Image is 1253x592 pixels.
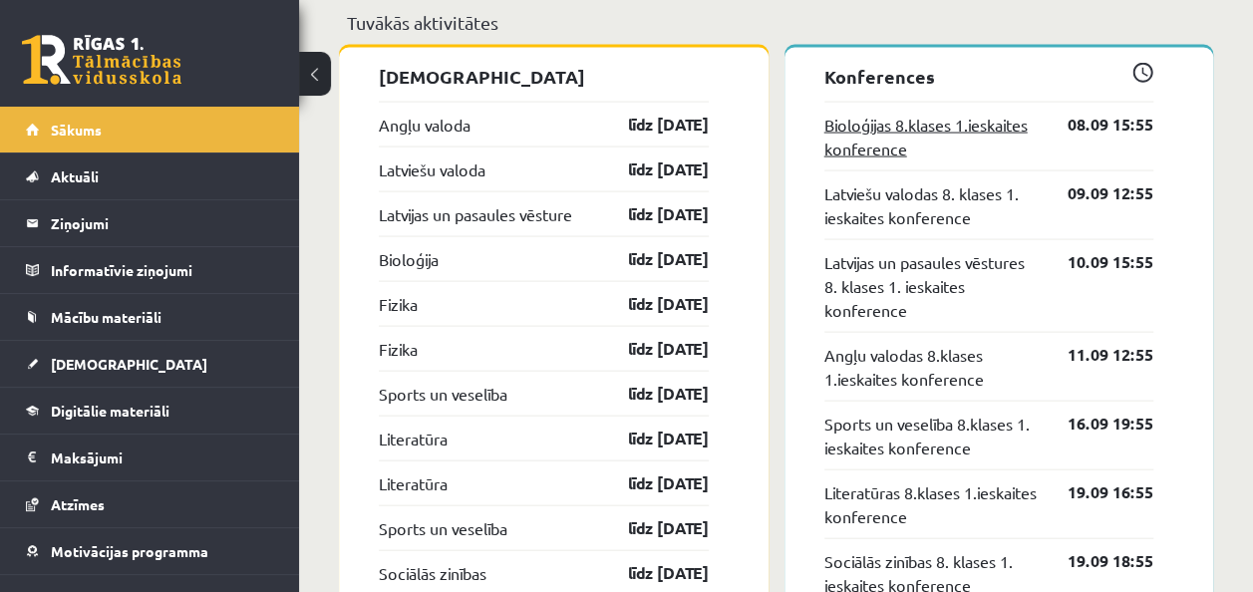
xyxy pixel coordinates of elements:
[379,427,448,450] a: Literatūra
[1038,250,1153,274] a: 10.09 15:55
[593,382,709,406] a: līdz [DATE]
[51,167,99,185] span: Aktuāli
[51,121,102,139] span: Sākums
[26,247,274,293] a: Informatīvie ziņojumi
[824,412,1039,459] a: Sports un veselība 8.klases 1. ieskaites konference
[593,247,709,271] a: līdz [DATE]
[379,337,418,361] a: Fizika
[824,480,1039,528] a: Literatūras 8.klases 1.ieskaites konference
[379,292,418,316] a: Fizika
[1038,343,1153,367] a: 11.09 12:55
[593,471,709,495] a: līdz [DATE]
[593,202,709,226] a: līdz [DATE]
[379,516,507,540] a: Sports un veselība
[824,63,1154,90] p: Konferences
[593,427,709,450] a: līdz [DATE]
[26,200,274,246] a: Ziņojumi
[26,294,274,340] a: Mācību materiāli
[593,337,709,361] a: līdz [DATE]
[26,153,274,199] a: Aktuāli
[51,308,161,326] span: Mācību materiāli
[1038,412,1153,436] a: 16.09 19:55
[824,181,1039,229] a: Latviešu valodas 8. klases 1. ieskaites konference
[1038,181,1153,205] a: 09.09 12:55
[26,528,274,574] a: Motivācijas programma
[593,561,709,585] a: līdz [DATE]
[26,107,274,152] a: Sākums
[51,495,105,513] span: Atzīmes
[26,481,274,527] a: Atzīmes
[379,382,507,406] a: Sports un veselība
[593,113,709,137] a: līdz [DATE]
[824,343,1039,391] a: Angļu valodas 8.klases 1.ieskaites konference
[22,35,181,85] a: Rīgas 1. Tālmācības vidusskola
[51,542,208,560] span: Motivācijas programma
[379,113,470,137] a: Angļu valoda
[26,435,274,480] a: Maksājumi
[379,471,448,495] a: Literatūra
[379,157,485,181] a: Latviešu valoda
[51,435,274,480] legend: Maksājumi
[379,63,709,90] p: [DEMOGRAPHIC_DATA]
[379,202,572,226] a: Latvijas un pasaules vēsture
[379,561,486,585] a: Sociālās zinības
[593,292,709,316] a: līdz [DATE]
[1038,113,1153,137] a: 08.09 15:55
[26,341,274,387] a: [DEMOGRAPHIC_DATA]
[51,200,274,246] legend: Ziņojumi
[379,247,439,271] a: Bioloģija
[593,516,709,540] a: līdz [DATE]
[1038,480,1153,504] a: 19.09 16:55
[1038,549,1153,573] a: 19.09 18:55
[347,9,1205,36] p: Tuvākās aktivitātes
[593,157,709,181] a: līdz [DATE]
[824,250,1039,322] a: Latvijas un pasaules vēstures 8. klases 1. ieskaites konference
[26,388,274,434] a: Digitālie materiāli
[51,247,274,293] legend: Informatīvie ziņojumi
[824,113,1039,160] a: Bioloģijas 8.klases 1.ieskaites konference
[51,355,207,373] span: [DEMOGRAPHIC_DATA]
[51,402,169,420] span: Digitālie materiāli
